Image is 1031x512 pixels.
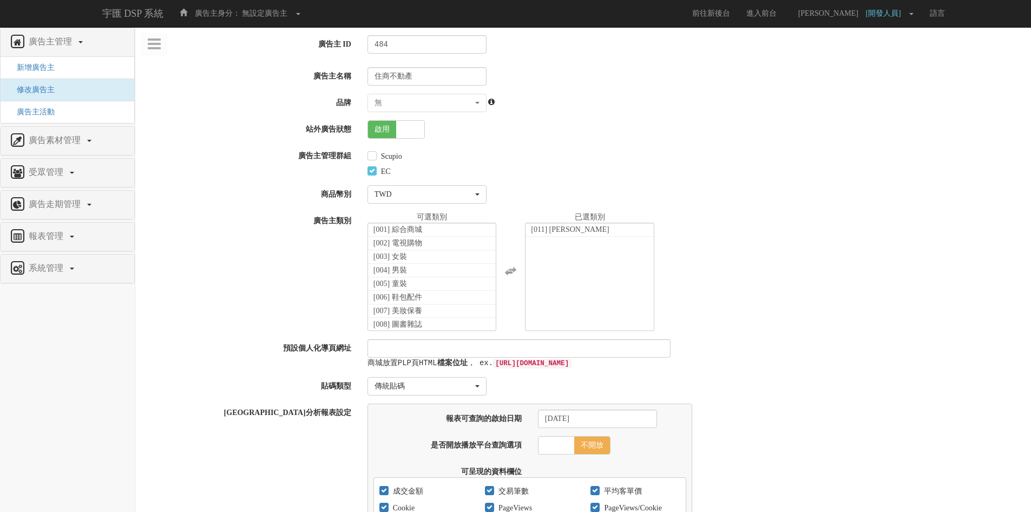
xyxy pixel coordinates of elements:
a: 廣告走期管理 [9,196,126,213]
button: TWD [367,185,487,204]
a: 修改廣告主 [9,86,55,94]
span: [002] 電視購物 [373,239,422,247]
label: EC [378,166,391,177]
span: [006] 鞋包配件 [373,293,422,301]
div: 已選類別 [525,212,654,223]
label: 廣告主類別 [135,212,359,226]
a: 受眾管理 [9,164,126,182]
span: 廣告主管理 [26,37,77,46]
span: 廣告走期管理 [26,199,86,209]
pre: 484 [367,35,487,54]
label: 廣告主管理群組 [135,147,359,161]
a: 廣告主管理 [9,34,126,51]
span: 廣告主身分： [195,9,240,17]
div: TWD [375,189,473,200]
code: [URL][DOMAIN_NAME] [493,359,571,368]
button: 無 [367,94,487,112]
label: 是否開放播放平台查詢選項 [365,436,530,451]
a: 報表管理 [9,228,126,245]
label: [GEOGRAPHIC_DATA]分析報表設定 [135,404,359,418]
div: 可選類別 [367,212,497,223]
span: 報表管理 [26,231,69,241]
span: [003] 女裝 [373,252,407,261]
label: 平均客單價 [601,486,642,497]
label: 成交金額 [390,486,423,497]
span: 系統管理 [26,263,69,273]
span: [001] 綜合商城 [373,225,422,234]
div: 傳統貼碼 [375,381,473,392]
label: Scupio [378,151,402,162]
label: 交易筆數 [496,486,529,497]
a: 廣告主活動 [9,108,55,116]
label: 站外廣告狀態 [135,120,359,135]
span: [007] 美妝保養 [373,307,422,315]
span: 受眾管理 [26,167,69,177]
span: 啟用 [368,121,396,138]
strong: 檔案位址 [437,359,468,367]
label: 報表可查詢的啟始日期 [365,410,530,424]
span: 無設定廣告主 [242,9,287,17]
label: 廣告主名稱 [135,67,359,82]
span: 廣告素材管理 [26,135,86,145]
label: 商品幣別 [135,185,359,200]
span: [PERSON_NAME] [793,9,864,17]
label: 廣告主 ID [135,35,359,50]
span: 不開放 [574,437,610,454]
span: [004] 男裝 [373,266,407,274]
label: 預設個人化導頁網址 [135,339,359,354]
span: [開發人員] [865,9,906,17]
span: [005] 童裝 [373,280,407,288]
a: 廣告素材管理 [9,132,126,150]
a: 系統管理 [9,260,126,277]
button: 傳統貼碼 [367,377,487,396]
label: 貼碼類型 [135,377,359,392]
span: [008] 圖書雜誌 [373,320,422,328]
label: 品牌 [135,94,359,108]
label: 可呈現的資料欄位 [365,463,530,477]
a: 新增廣告主 [9,63,55,72]
div: 無 [375,98,473,108]
span: [011] [PERSON_NAME] [531,225,609,234]
samp: 商城放置PLP頁HTML ， ex. [367,359,571,367]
